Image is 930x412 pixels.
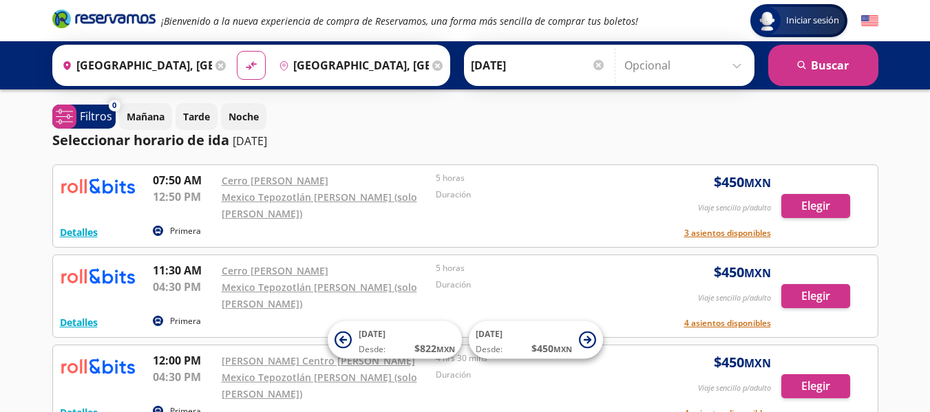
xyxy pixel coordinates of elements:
p: Viaje sencillo p/adulto [698,202,771,214]
small: MXN [744,356,771,371]
button: Tarde [176,103,218,130]
p: Tarde [183,109,210,124]
button: Buscar [768,45,878,86]
input: Opcional [624,48,748,83]
span: $ 450 [714,172,771,193]
p: Duración [436,188,644,201]
span: Desde: [476,343,503,356]
input: Buscar Destino [273,48,429,83]
p: Primera [170,225,201,237]
p: 12:00 PM [153,352,215,369]
p: Noche [229,109,259,124]
button: 3 asientos disponibles [684,227,771,239]
input: Elegir Fecha [471,48,606,83]
p: Primera [170,315,201,327]
span: $ 450 [714,262,771,283]
a: Cerro [PERSON_NAME] [222,174,328,187]
span: $ 822 [414,341,455,356]
a: Cerro [PERSON_NAME] [222,264,328,277]
a: Mexico Tepozotlán [PERSON_NAME] (solo [PERSON_NAME]) [222,191,417,220]
p: 5 horas [436,262,644,274]
p: Viaje sencillo p/adulto [698,382,771,394]
p: Seleccionar horario de ida [52,130,229,151]
button: Detalles [60,315,98,329]
button: Elegir [781,374,850,398]
p: Filtros [80,108,112,124]
button: Mañana [119,103,172,130]
p: 07:50 AM [153,172,215,188]
p: 5 horas [436,172,644,184]
button: English [861,12,878,30]
small: MXN [744,175,771,191]
p: Viaje sencillo p/adulto [698,292,771,304]
a: Mexico Tepozotlán [PERSON_NAME] (solo [PERSON_NAME]) [222,281,417,310]
span: Desde: [359,343,385,356]
button: 0Filtros [52,105,116,129]
p: 12:50 PM [153,188,215,205]
span: $ 450 [531,341,572,356]
img: RESERVAMOS [60,262,136,290]
em: ¡Bienvenido a la nueva experiencia de compra de Reservamos, una forma más sencilla de comprar tus... [161,14,638,28]
p: Duración [436,369,644,381]
img: RESERVAMOS [60,352,136,380]
button: Elegir [781,194,850,218]
a: [PERSON_NAME] Centro [PERSON_NAME] [222,354,415,367]
span: [DATE] [476,328,503,340]
p: [DATE] [233,133,267,149]
small: MXN [436,344,455,354]
button: [DATE]Desde:$822MXN [328,321,462,359]
p: Duración [436,279,644,291]
p: 11:30 AM [153,262,215,279]
a: Brand Logo [52,8,156,33]
button: Elegir [781,284,850,308]
span: $ 450 [714,352,771,373]
button: Detalles [60,225,98,239]
i: Brand Logo [52,8,156,29]
span: 0 [112,100,116,111]
small: MXN [553,344,572,354]
p: Mañana [127,109,165,124]
button: Noche [221,103,266,130]
img: RESERVAMOS [60,172,136,199]
p: 04:30 PM [153,369,215,385]
button: [DATE]Desde:$450MXN [469,321,603,359]
small: MXN [744,265,771,281]
button: 4 asientos disponibles [684,317,771,329]
input: Buscar Origen [56,48,212,83]
p: 04:30 PM [153,279,215,295]
a: Mexico Tepozotlán [PERSON_NAME] (solo [PERSON_NAME]) [222,371,417,400]
span: Iniciar sesión [781,14,845,28]
span: [DATE] [359,328,385,340]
